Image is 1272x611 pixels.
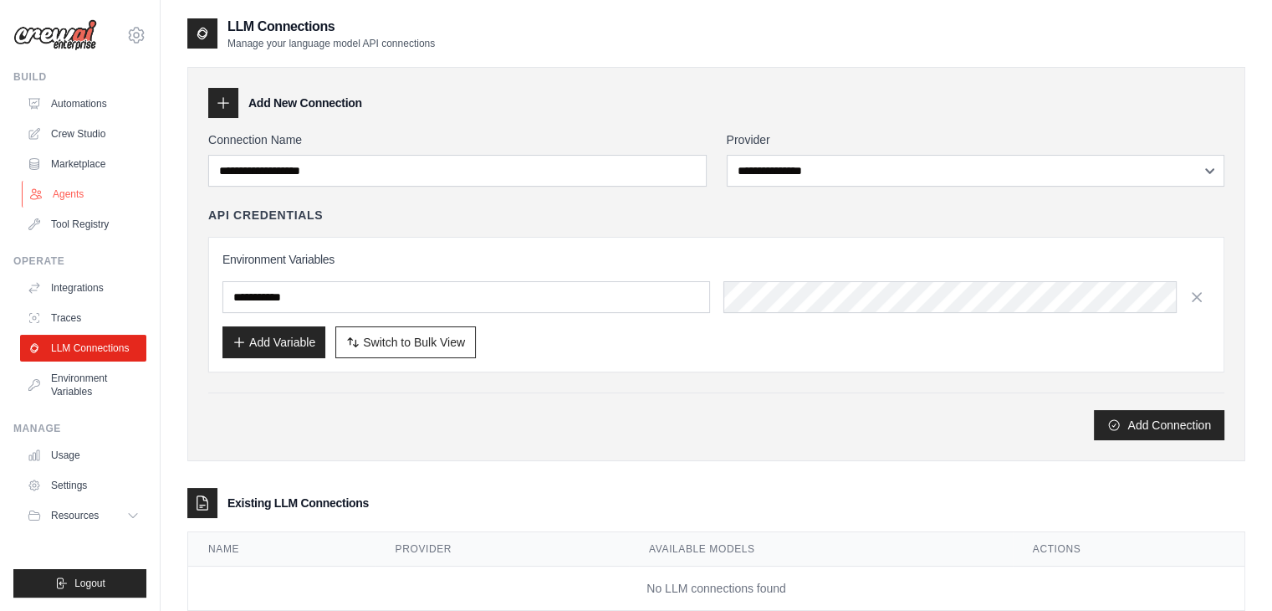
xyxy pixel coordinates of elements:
[20,472,146,499] a: Settings
[208,131,707,148] label: Connection Name
[20,90,146,117] a: Automations
[20,305,146,331] a: Traces
[51,509,99,522] span: Resources
[20,151,146,177] a: Marketplace
[20,502,146,529] button: Resources
[222,251,1210,268] h3: Environment Variables
[222,326,325,358] button: Add Variable
[13,70,146,84] div: Build
[1013,532,1244,567] th: Actions
[208,207,323,223] h4: API Credentials
[20,365,146,405] a: Environment Variables
[1094,410,1224,440] button: Add Connection
[363,334,465,351] span: Switch to Bulk View
[13,19,97,51] img: Logo
[248,95,362,111] h3: Add New Connection
[20,121,146,147] a: Crew Studio
[20,211,146,238] a: Tool Registry
[227,495,369,511] h3: Existing LLM Connections
[74,577,105,590] span: Logout
[13,422,146,435] div: Manage
[13,569,146,598] button: Logout
[375,532,629,567] th: Provider
[727,131,1225,148] label: Provider
[227,17,435,37] h2: LLM Connections
[20,442,146,469] a: Usage
[335,326,476,358] button: Switch to Bulk View
[188,532,375,567] th: Name
[20,335,146,362] a: LLM Connections
[188,567,1244,611] td: No LLM connections found
[629,532,1013,567] th: Available Models
[227,37,435,50] p: Manage your language model API connections
[22,181,148,208] a: Agents
[20,275,146,301] a: Integrations
[13,254,146,268] div: Operate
